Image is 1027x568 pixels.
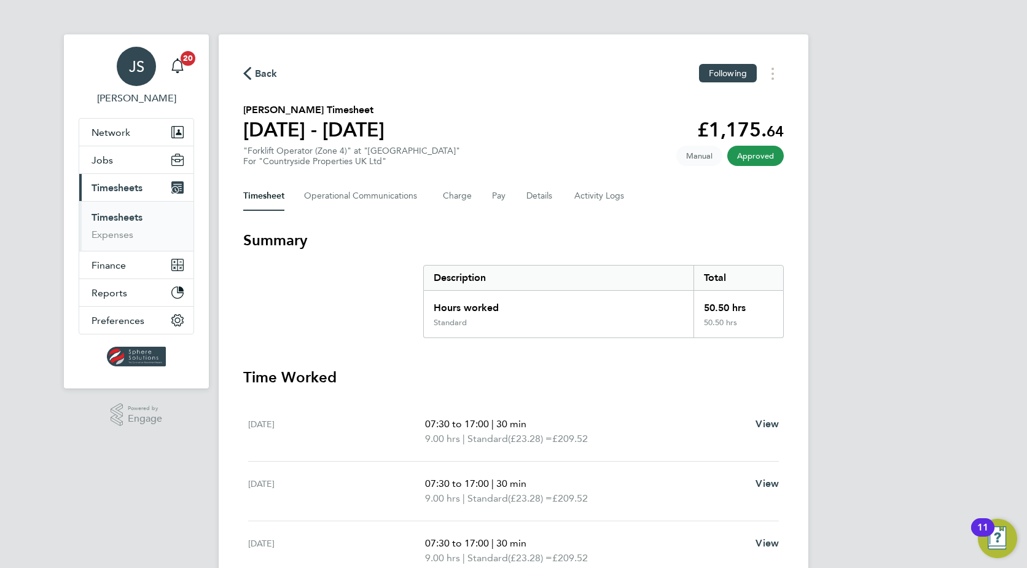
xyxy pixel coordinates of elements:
span: This timesheet has been approved. [727,146,784,166]
span: Reports [92,287,127,299]
div: [DATE] [248,536,425,566]
button: Timesheets [79,174,193,201]
div: Hours worked [424,291,693,318]
span: | [491,478,494,489]
img: spheresolutions-logo-retina.png [107,347,166,366]
span: Timesheets [92,182,143,194]
span: Network [92,127,130,138]
h1: [DATE] - [DATE] [243,117,385,142]
a: 20 [165,47,190,86]
span: 64 [767,122,784,140]
button: Finance [79,251,193,278]
span: Preferences [92,315,144,326]
span: Standard [467,432,508,446]
span: | [463,433,465,444]
div: 50.50 hrs [693,318,783,337]
div: [DATE] [248,417,425,446]
span: 07:30 to 17:00 [425,537,489,549]
div: Timesheets [79,201,193,251]
span: View [756,537,779,549]
a: View [756,536,779,551]
div: Total [693,266,783,290]
button: Activity Logs [574,181,626,211]
div: Standard [434,318,467,328]
span: This timesheet was manually created. [676,146,722,166]
span: JS [129,58,144,74]
span: View [756,478,779,489]
button: Preferences [79,307,193,334]
span: (£23.28) = [508,433,552,444]
span: 30 min [496,478,526,489]
button: Pay [492,181,507,211]
a: View [756,417,779,432]
span: (£23.28) = [508,492,552,504]
button: Timesheet [243,181,284,211]
span: 9.00 hrs [425,492,460,504]
span: Standard [467,551,508,566]
span: 07:30 to 17:00 [425,478,489,489]
nav: Main navigation [64,34,209,389]
span: Standard [467,491,508,506]
span: Powered by [128,403,162,414]
button: Charge [443,181,472,211]
a: Expenses [92,229,133,240]
app-decimal: £1,175. [697,118,784,141]
span: 20 [181,51,195,66]
button: Operational Communications [304,181,423,211]
span: 9.00 hrs [425,552,460,564]
button: Jobs [79,146,193,173]
button: Timesheets Menu [762,64,784,83]
span: | [491,418,494,430]
span: £209.52 [552,552,588,564]
button: Following [699,64,757,82]
span: £209.52 [552,433,588,444]
button: Back [243,66,278,81]
span: 07:30 to 17:00 [425,418,489,430]
span: Jobs [92,154,113,166]
a: Powered byEngage [111,403,163,427]
span: 9.00 hrs [425,433,460,444]
span: Following [709,68,747,79]
a: Go to home page [79,347,194,366]
span: £209.52 [552,492,588,504]
div: [DATE] [248,476,425,506]
span: 30 min [496,418,526,430]
span: Engage [128,414,162,424]
a: Timesheets [92,211,143,223]
span: Back [255,66,278,81]
div: For "Countryside Properties UK Ltd" [243,156,460,167]
span: 30 min [496,537,526,549]
div: "Forklift Operator (Zone 4)" at "[GEOGRAPHIC_DATA]" [243,146,460,167]
h3: Summary [243,231,784,250]
span: Finance [92,259,126,271]
span: | [463,552,465,564]
span: View [756,418,779,430]
button: Details [526,181,555,211]
a: View [756,476,779,491]
span: Jack Spencer [79,91,194,106]
div: Summary [423,265,784,338]
span: (£23.28) = [508,552,552,564]
span: | [463,492,465,504]
h2: [PERSON_NAME] Timesheet [243,103,385,117]
a: JS[PERSON_NAME] [79,47,194,106]
button: Reports [79,279,193,306]
span: | [491,537,494,549]
button: Open Resource Center, 11 new notifications [978,519,1017,558]
div: Description [424,266,693,290]
h3: Time Worked [243,368,784,387]
div: 11 [977,527,988,543]
button: Network [79,119,193,146]
div: 50.50 hrs [693,291,783,318]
